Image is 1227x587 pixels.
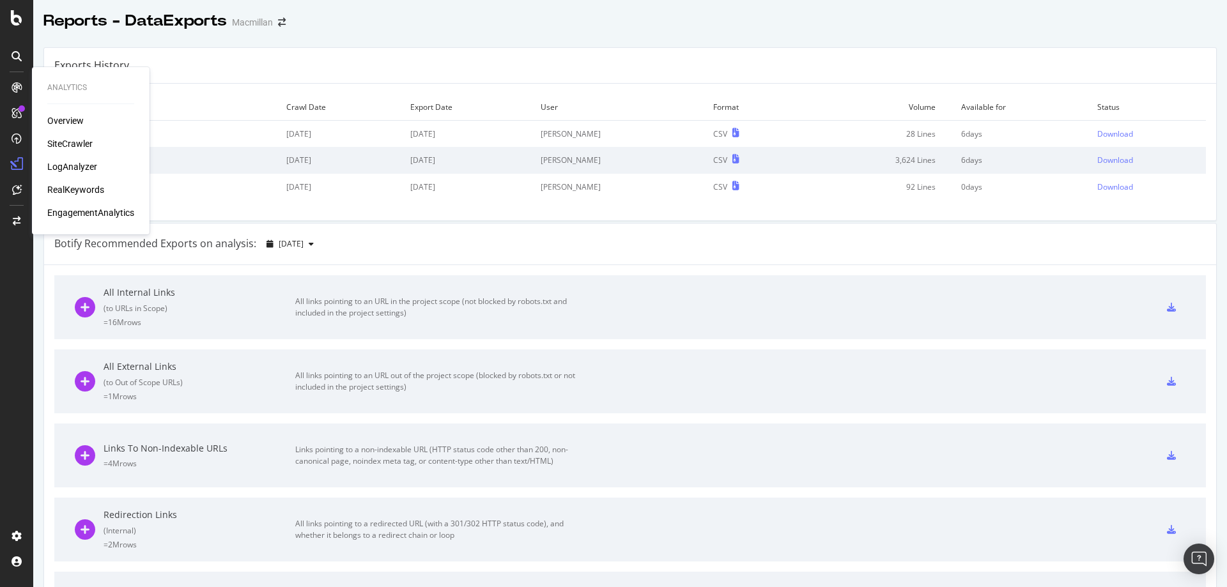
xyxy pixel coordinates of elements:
[54,236,256,251] div: Botify Recommended Exports on analysis:
[47,137,93,150] a: SiteCrawler
[955,94,1091,121] td: Available for
[104,391,295,402] div: = 1M rows
[707,94,799,121] td: Format
[279,238,304,249] span: 2025 Sep. 5th
[47,114,84,127] a: Overview
[61,155,274,165] div: URL Export (7 columns)
[713,155,727,165] div: CSV
[104,525,295,536] div: ( Internal )
[1097,181,1133,192] div: Download
[280,147,404,173] td: [DATE]
[799,147,955,173] td: 3,624 Lines
[955,174,1091,200] td: 0 days
[280,94,404,121] td: Crawl Date
[713,128,727,139] div: CSV
[1097,128,1200,139] a: Download
[534,174,707,200] td: [PERSON_NAME]
[1167,525,1176,534] div: csv-export
[232,16,273,29] div: Macmillan
[713,181,727,192] div: CSV
[261,234,319,254] button: [DATE]
[280,121,404,148] td: [DATE]
[404,174,534,200] td: [DATE]
[280,174,404,200] td: [DATE]
[104,442,295,455] div: Links To Non-Indexable URLs
[295,370,583,393] div: All links pointing to an URL out of the project scope (blocked by robots.txt or not included in t...
[104,377,295,388] div: ( to Out of Scope URLs )
[104,317,295,328] div: = 16M rows
[1097,155,1200,165] a: Download
[799,121,955,148] td: 28 Lines
[1167,451,1176,460] div: csv-export
[404,147,534,173] td: [DATE]
[104,508,295,521] div: Redirection Links
[534,94,707,121] td: User
[404,121,534,148] td: [DATE]
[534,147,707,173] td: [PERSON_NAME]
[47,206,134,219] a: EngagementAnalytics
[1167,303,1176,312] div: csv-export
[1184,544,1214,574] div: Open Intercom Messenger
[1167,377,1176,386] div: csv-export
[104,303,295,314] div: ( to URLs in Scope )
[61,181,274,192] div: URL Export (3 columns)
[1097,128,1133,139] div: Download
[47,183,104,196] a: RealKeywords
[404,94,534,121] td: Export Date
[799,174,955,200] td: 92 Lines
[104,286,295,299] div: All Internal Links
[295,296,583,319] div: All links pointing to an URL in the project scope (not blocked by robots.txt and included in the ...
[54,58,129,73] div: Exports History
[278,18,286,27] div: arrow-right-arrow-left
[295,444,583,467] div: Links pointing to a non-indexable URL (HTTP status code other than 200, non-canonical page, noind...
[47,82,134,93] div: Analytics
[1091,94,1206,121] td: Status
[47,160,97,173] a: LogAnalyzer
[104,539,295,550] div: = 2M rows
[955,121,1091,148] td: 6 days
[955,147,1091,173] td: 6 days
[1097,181,1200,192] a: Download
[104,458,295,469] div: = 4M rows
[43,10,227,32] div: Reports - DataExports
[295,518,583,541] div: All links pointing to a redirected URL (with a 301/302 HTTP status code), and whether it belongs ...
[1097,155,1133,165] div: Download
[799,94,955,121] td: Volume
[104,360,295,373] div: All External Links
[534,121,707,148] td: [PERSON_NAME]
[54,94,280,121] td: Export Type
[61,128,274,139] div: URL Export (8 columns)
